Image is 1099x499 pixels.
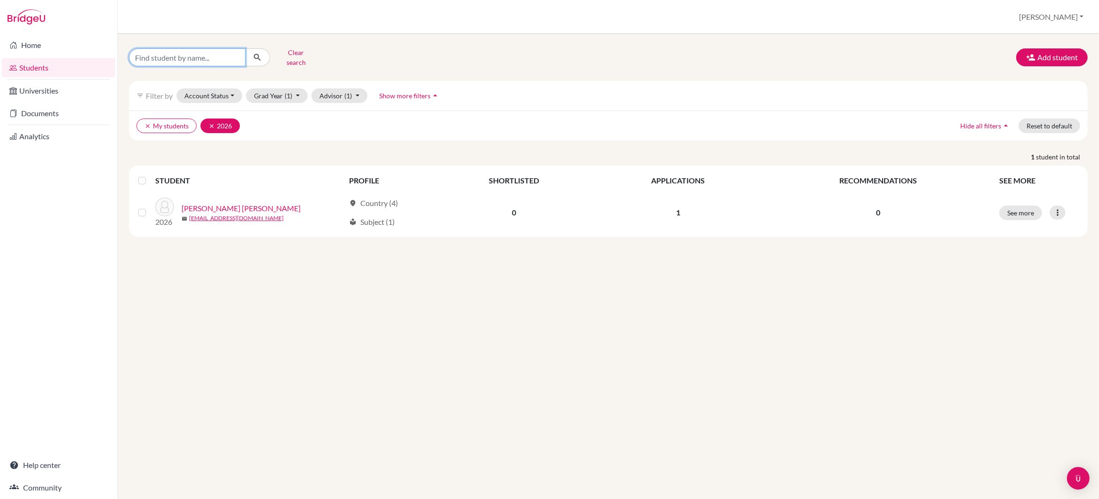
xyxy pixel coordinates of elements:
[155,216,174,228] p: 2026
[2,127,115,146] a: Analytics
[189,214,284,222] a: [EMAIL_ADDRESS][DOMAIN_NAME]
[430,91,440,100] i: arrow_drop_up
[2,58,115,77] a: Students
[1001,121,1011,130] i: arrow_drop_up
[594,192,763,233] td: 1
[136,92,144,99] i: filter_list
[144,123,151,129] i: clear
[8,9,45,24] img: Bridge-U
[371,88,448,103] button: Show more filtersarrow_drop_up
[344,92,352,100] span: (1)
[270,45,322,70] button: Clear search
[285,92,293,100] span: (1)
[994,169,1084,192] th: SEE MORE
[1015,8,1088,26] button: [PERSON_NAME]
[349,199,357,207] span: location_on
[594,169,763,192] th: APPLICATIONS
[1067,467,1090,490] div: Open Intercom Messenger
[379,92,430,100] span: Show more filters
[136,119,197,133] button: clearMy students
[1036,152,1088,162] span: student in total
[146,91,173,100] span: Filter by
[182,216,187,222] span: mail
[155,198,174,216] img: PITAMBARE, Charvi Avadhoot
[176,88,242,103] button: Account Status
[182,203,301,214] a: [PERSON_NAME] [PERSON_NAME]
[960,122,1001,130] span: Hide all filters
[768,207,988,218] p: 0
[2,478,115,497] a: Community
[349,216,395,228] div: Subject (1)
[349,198,398,209] div: Country (4)
[952,119,1019,133] button: Hide all filtersarrow_drop_up
[434,192,594,233] td: 0
[2,456,115,475] a: Help center
[246,88,308,103] button: Grad Year(1)
[2,104,115,123] a: Documents
[999,206,1042,220] button: See more
[763,169,994,192] th: RECOMMENDATIONS
[200,119,240,133] button: clear2026
[1016,48,1088,66] button: Add student
[311,88,367,103] button: Advisor(1)
[434,169,594,192] th: SHORTLISTED
[208,123,215,129] i: clear
[1031,152,1036,162] strong: 1
[129,48,246,66] input: Find student by name...
[343,169,434,192] th: PROFILE
[1019,119,1080,133] button: Reset to default
[349,218,357,226] span: local_library
[2,36,115,55] a: Home
[155,169,343,192] th: STUDENT
[2,81,115,100] a: Universities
